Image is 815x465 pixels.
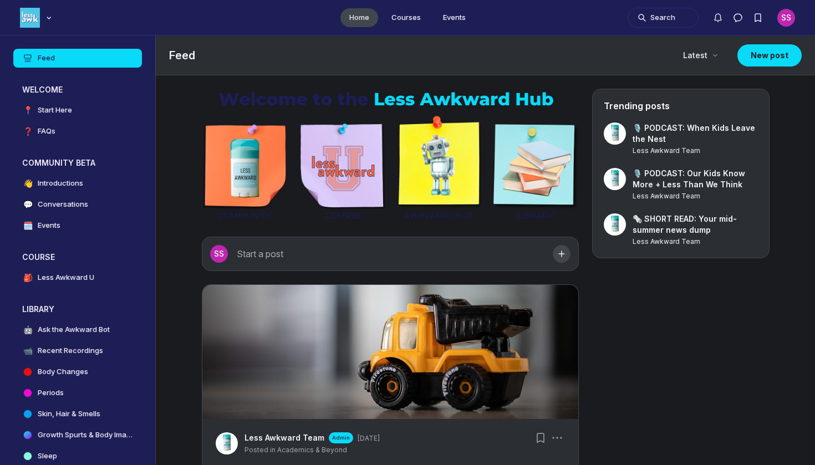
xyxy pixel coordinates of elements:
h4: Conversations [38,199,88,210]
h1: Feed [169,48,668,63]
h4: Events [38,220,60,231]
a: 👋Introductions [13,174,142,193]
h4: FAQs [38,126,55,137]
button: Bookmarks [748,8,768,28]
button: Start a post [202,237,579,271]
h4: Feed [38,53,55,64]
img: Less Awkward Hub logo [20,8,40,28]
span: 🗓️ [22,220,33,231]
h4: Skin, Hair & Smells [38,408,100,420]
a: 🤖Ask the Awkward Bot [13,320,142,339]
a: View user profile [633,146,758,156]
a: 🎒Less Awkward U [13,268,142,287]
button: Search [628,8,699,28]
a: 💬Conversations [13,195,142,214]
a: View Less Awkward Team profile [216,432,238,454]
a: [DATE] [358,434,380,443]
a: View user profile [633,237,758,247]
h3: WELCOME [22,84,63,95]
h4: Introductions [38,178,83,189]
img: post cover image [202,285,578,419]
button: Post actions [549,430,565,446]
a: View Less Awkward Team profile [244,432,324,443]
h4: Start Here [38,105,72,116]
span: 🤖 [22,324,33,335]
button: Latest [676,45,724,65]
button: View Less Awkward Team profileAdmin[DATE]Posted in Academics & Beyond [244,432,380,454]
span: 📍 [22,105,33,116]
h3: COURSE [22,252,55,263]
a: View user profile [633,191,758,201]
h4: Sleep [38,451,57,462]
h4: Recent Recordings [38,345,103,356]
a: View user profile [604,213,626,236]
a: 🎙️ PODCAST: When Kids Leave the Nest [633,122,758,145]
span: Start a post [237,248,283,259]
button: Less Awkward Hub logo [20,7,54,29]
a: Growth Spurts & Body Image [13,426,142,444]
a: Feed [13,49,142,68]
button: Notifications [708,8,728,28]
a: ❓FAQs [13,122,142,141]
h4: Trending posts [604,100,670,111]
h4: Less Awkward U [38,272,94,283]
button: COURSECollapse space [13,248,142,266]
h4: Periods [38,387,64,398]
a: Body Changes [13,362,142,381]
a: Periods [13,384,142,402]
button: User menu options [777,9,795,27]
a: View user profile [604,168,626,190]
button: Direct messages [728,8,748,28]
span: Admin [332,434,350,442]
button: New post [737,44,802,67]
div: SS [210,245,228,263]
button: Posted in Academics & Beyond [244,446,347,454]
a: Home [340,8,378,27]
a: 🗞️ SHORT READ: Your mid-summer news dump [633,213,758,236]
span: 📹 [22,345,33,356]
a: 📹Recent Recordings [13,341,142,360]
a: Skin, Hair & Smells [13,405,142,423]
a: 🎙️ PODCAST: Our Kids Know More + Less Than We Think [633,168,758,190]
a: Events [434,8,475,27]
a: 🗓️Events [13,216,142,235]
span: ❓ [22,126,33,137]
button: WELCOMECollapse space [13,81,142,99]
span: 👋 [22,178,33,189]
h3: COMMUNITY BETA [22,157,95,168]
button: LIBRARYCollapse space [13,300,142,318]
span: 💬 [22,199,33,210]
a: Courses [383,8,430,27]
button: Bookmarks [533,430,548,446]
h4: Body Changes [38,366,88,377]
span: Latest [683,50,707,61]
span: 🎒 [22,272,33,283]
h3: LIBRARY [22,304,54,315]
button: COMMUNITY BETACollapse space [13,154,142,172]
header: Page Header [156,35,815,75]
div: SS [777,9,795,27]
h4: Ask the Awkward Bot [38,324,110,335]
a: View user profile [604,122,626,145]
a: 📍Start Here [13,101,142,120]
h4: Growth Spurts & Body Image [38,430,133,441]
